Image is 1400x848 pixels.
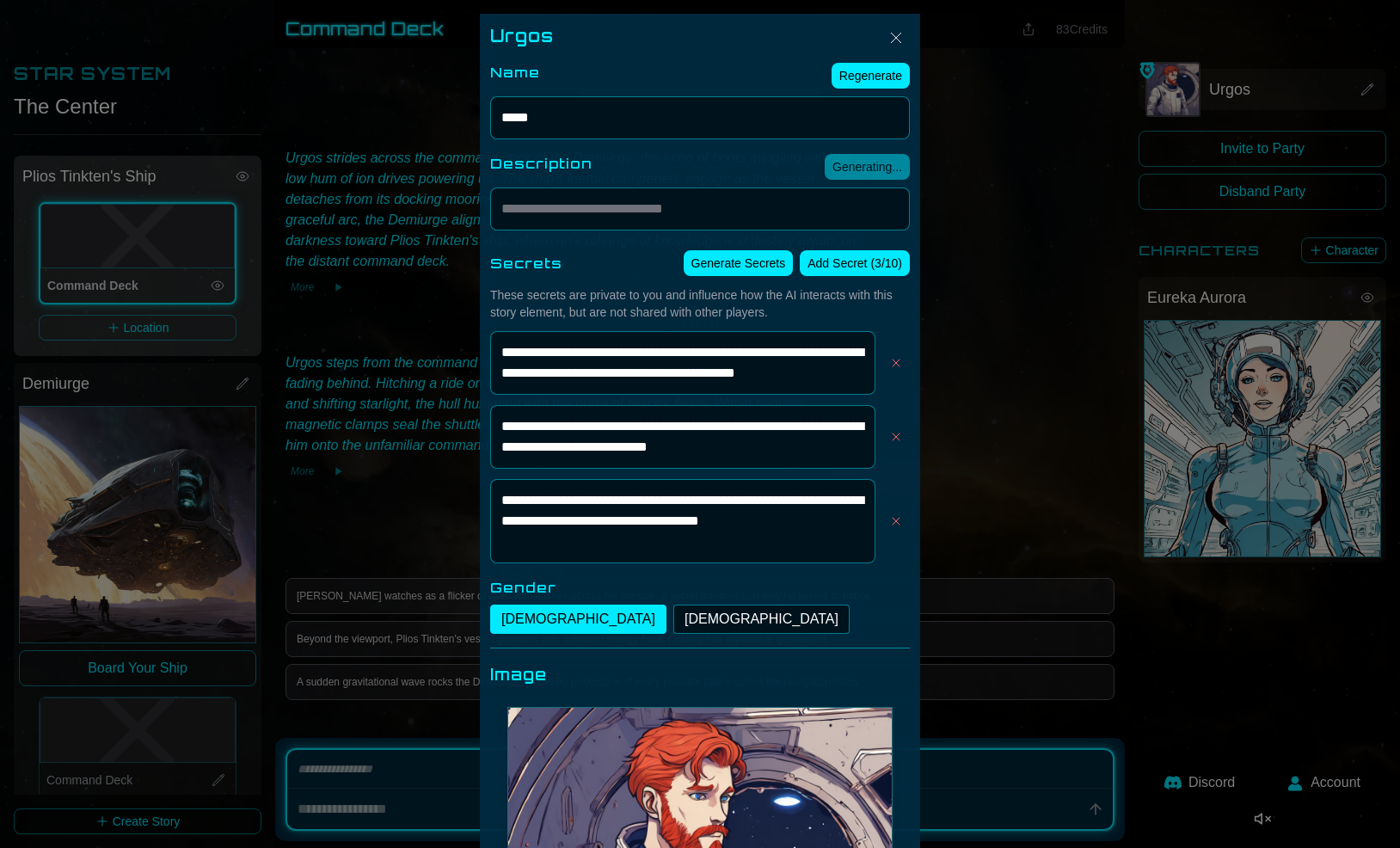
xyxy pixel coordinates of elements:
label: Name [490,62,540,83]
button: [DEMOGRAPHIC_DATA] [673,605,850,634]
button: Regenerate [832,63,910,89]
button: Add Secret (3/10) [800,250,910,276]
div: Image [490,662,910,686]
button: [DEMOGRAPHIC_DATA] [490,605,666,634]
div: These secrets are private to you and influence how the AI interacts with this story element, but ... [490,286,910,321]
div: Urgos [490,24,910,48]
label: Description [490,153,593,174]
button: Generating... [825,154,910,180]
img: Close [886,28,906,48]
button: Generate Secrets [684,250,794,276]
label: Secrets [490,253,562,273]
label: Gender [490,577,910,598]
